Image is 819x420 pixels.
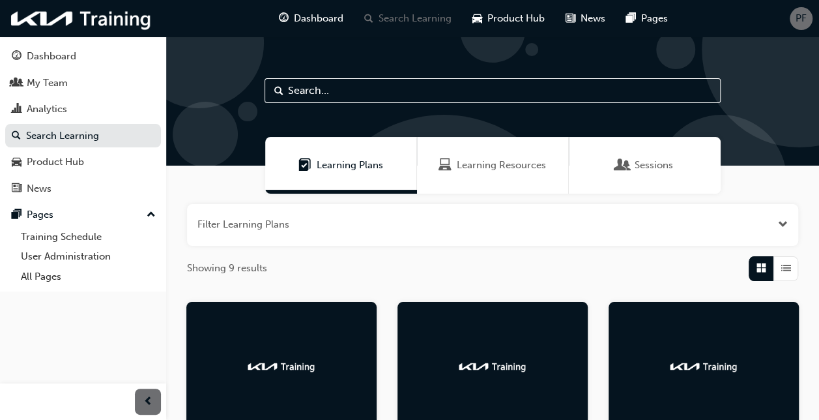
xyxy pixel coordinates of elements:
span: Search [274,83,283,98]
span: guage-icon [12,51,22,63]
a: Product Hub [5,150,161,174]
img: kia-training [457,360,528,373]
input: Search... [265,78,721,103]
span: Learning Plans [317,158,383,173]
span: car-icon [472,10,482,27]
div: Pages [27,207,53,222]
img: kia-training [668,360,740,373]
a: All Pages [16,267,161,287]
a: search-iconSearch Learning [354,5,462,32]
a: News [5,177,161,201]
span: prev-icon [143,394,153,410]
span: Sessions [635,158,673,173]
span: search-icon [12,130,21,142]
span: Learning Resources [457,158,546,173]
span: news-icon [12,183,22,195]
a: Dashboard [5,44,161,68]
span: Pages [641,11,668,26]
span: guage-icon [279,10,289,27]
button: DashboardMy TeamAnalyticsSearch LearningProduct HubNews [5,42,161,203]
span: pages-icon [12,209,22,221]
a: Training Schedule [16,227,161,247]
span: people-icon [12,78,22,89]
a: Search Learning [5,124,161,148]
span: Learning Plans [298,158,311,173]
a: car-iconProduct Hub [462,5,555,32]
span: News [581,11,605,26]
span: Search Learning [379,11,452,26]
div: Analytics [27,102,67,117]
a: Analytics [5,97,161,121]
span: Dashboard [294,11,343,26]
span: car-icon [12,157,22,168]
span: Sessions [616,158,629,173]
a: guage-iconDashboard [268,5,354,32]
button: Open the filter [778,217,788,232]
span: chart-icon [12,104,22,115]
img: kia-training [246,360,317,373]
div: Product Hub [27,155,84,170]
div: News [27,181,51,196]
span: Product Hub [487,11,545,26]
div: Dashboard [27,49,76,64]
button: Pages [5,203,161,227]
a: Learning ResourcesLearning Resources [417,137,569,194]
span: Grid [756,261,766,276]
button: PF [790,7,812,30]
a: Learning PlansLearning Plans [265,137,417,194]
a: SessionsSessions [569,137,721,194]
span: PF [796,11,807,26]
div: My Team [27,76,68,91]
span: up-icon [147,207,156,224]
a: pages-iconPages [616,5,678,32]
span: Showing 9 results [187,261,267,276]
span: news-icon [566,10,575,27]
a: My Team [5,71,161,95]
span: Learning Resources [438,158,452,173]
a: User Administration [16,247,161,267]
span: search-icon [364,10,373,27]
span: List [781,261,791,276]
a: news-iconNews [555,5,616,32]
span: pages-icon [626,10,636,27]
img: kia-training [7,5,156,32]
